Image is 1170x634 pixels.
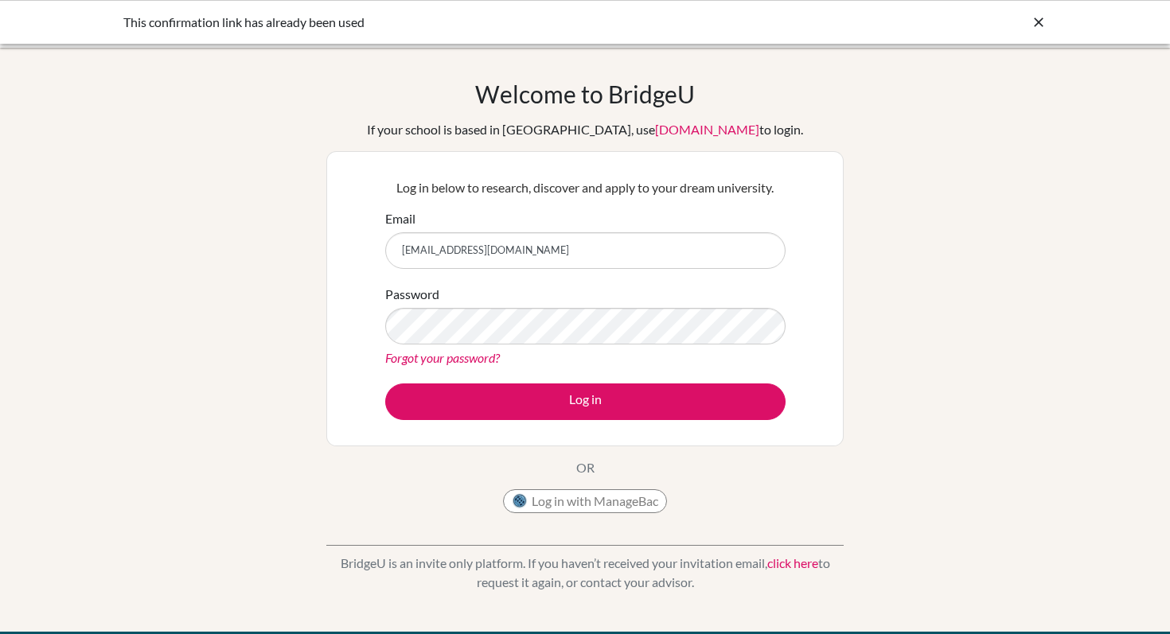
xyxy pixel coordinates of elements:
p: Log in below to research, discover and apply to your dream university. [385,178,786,197]
label: Password [385,285,439,304]
a: [DOMAIN_NAME] [655,122,759,137]
button: Log in [385,383,786,420]
a: click here [767,555,818,570]
p: OR [576,458,595,477]
a: Forgot your password? [385,350,500,365]
div: This confirmation link has already been used [123,13,808,32]
label: Email [385,209,415,228]
div: If your school is based in [GEOGRAPHIC_DATA], use to login. [367,120,803,139]
p: BridgeU is an invite only platform. If you haven’t received your invitation email, to request it ... [326,554,844,592]
button: Log in with ManageBac [503,489,667,513]
h1: Welcome to BridgeU [475,80,695,108]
